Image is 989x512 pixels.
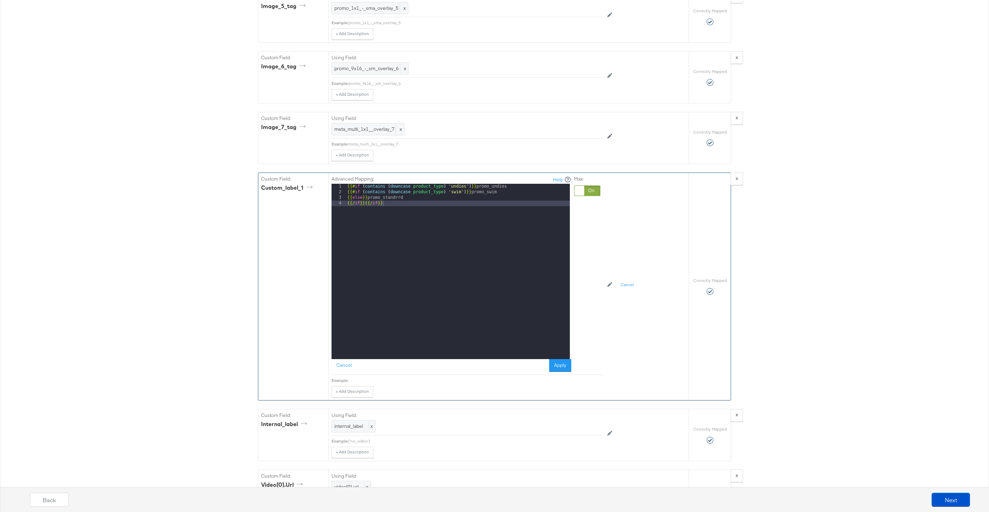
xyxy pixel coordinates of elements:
[332,20,348,26] div: Example:
[332,150,373,161] button: + Add Description
[348,81,603,86] div: promo_9x16_-_sm_overlay_6
[932,493,970,507] button: Next
[736,54,738,60] strong: x
[731,112,743,124] button: x
[332,176,374,182] label: Advanced Mapping:
[332,438,348,444] div: Example:
[693,69,727,74] label: Correctly Mapped
[348,141,603,147] div: meta_multi_1x1__overlay_7
[334,65,406,72] span: promo_9x16_-_sm_overlay_6
[261,481,305,489] div: video[0].url
[731,51,743,64] button: x
[332,378,348,383] div: Example:
[400,63,408,74] span: x
[332,184,346,189] div: 1
[332,141,348,147] div: Example:
[334,5,405,12] span: promo_1x1_-_sma_overlay_5
[553,176,563,183] a: Help
[731,470,743,482] button: x
[693,278,727,283] label: Correctly Mapped
[396,123,404,135] span: x
[261,62,308,70] div: image_6_tag
[736,472,738,478] strong: x
[369,423,373,429] span: x
[332,89,373,100] button: + Add Description
[332,115,603,122] label: Using Field:
[332,447,373,458] button: + Add Description
[261,473,326,479] label: Custom Field:
[261,54,326,61] label: Custom Field:
[736,411,738,418] strong: x
[332,195,346,201] div: 3
[261,176,326,182] label: Custom Field:
[332,412,603,419] label: Using Field:
[332,54,603,61] label: Using Field:
[261,2,308,10] div: image_5_tag
[332,189,346,195] div: 2
[332,81,348,86] div: Example:
[616,279,638,291] button: Cancel
[332,386,373,397] button: + Add Description
[334,423,363,429] span: internal_label
[332,473,603,479] label: Using Field:
[332,359,357,372] button: Cancel
[261,412,326,419] label: Custom Field:
[332,28,373,40] button: + Add Description
[348,20,603,26] div: promo_1x1_-_sma_overlay_5
[736,114,738,121] strong: x
[693,426,727,432] label: Correctly Mapped
[549,359,571,372] button: Apply
[261,123,308,131] div: image_7_tag
[400,2,408,14] span: x
[30,493,69,507] button: Back
[261,115,326,122] label: Custom Field:
[334,126,402,133] span: meta_multi_1x1__overlay_7
[261,184,315,192] div: custom_label_1
[736,175,738,181] strong: x
[693,8,727,14] label: Correctly Mapped
[731,409,743,422] button: x
[731,173,743,185] button: x
[261,420,309,428] div: internal_label
[348,438,603,444] div: ['no_video']
[693,129,727,135] label: Correctly Mapped
[332,201,346,206] div: 4
[574,176,600,182] label: Max:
